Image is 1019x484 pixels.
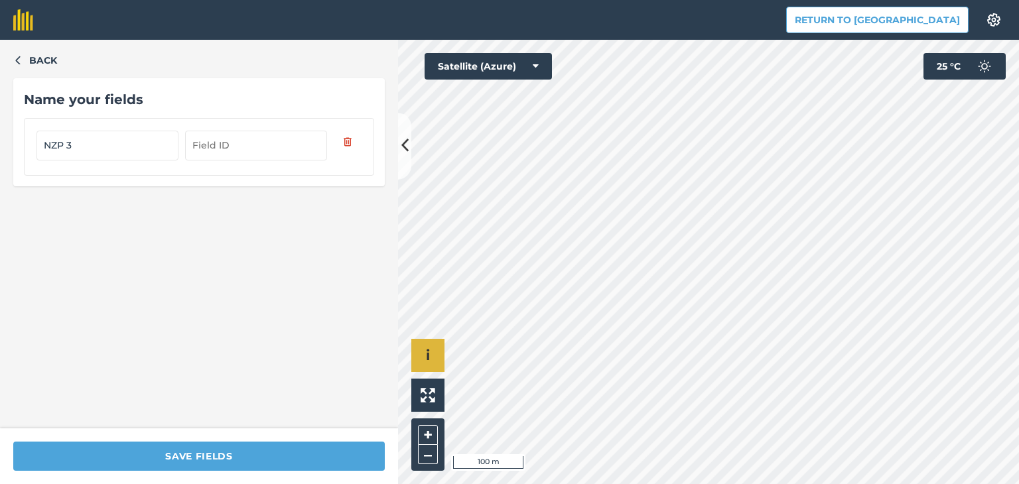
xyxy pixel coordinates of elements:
[418,425,438,445] button: +
[185,131,327,160] input: Field ID
[24,89,374,110] div: Name your fields
[411,339,444,372] button: i
[13,442,385,471] button: Save fields
[13,9,33,30] img: fieldmargin Logo
[418,445,438,464] button: –
[786,7,969,33] button: Return to [GEOGRAPHIC_DATA]
[923,53,1006,80] button: 25 °C
[29,53,57,68] span: Back
[986,13,1002,27] img: A cog icon
[36,131,178,160] input: Field name
[13,53,57,68] button: Back
[971,53,998,80] img: svg+xml;base64,PD94bWwgdmVyc2lvbj0iMS4wIiBlbmNvZGluZz0idXRmLTgiPz4KPCEtLSBHZW5lcmF0b3I6IEFkb2JlIE...
[426,347,430,363] span: i
[425,53,552,80] button: Satellite (Azure)
[937,53,961,80] span: 25 ° C
[421,388,435,402] img: Four arrows, one pointing top left, one top right, one bottom right and the last bottom left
